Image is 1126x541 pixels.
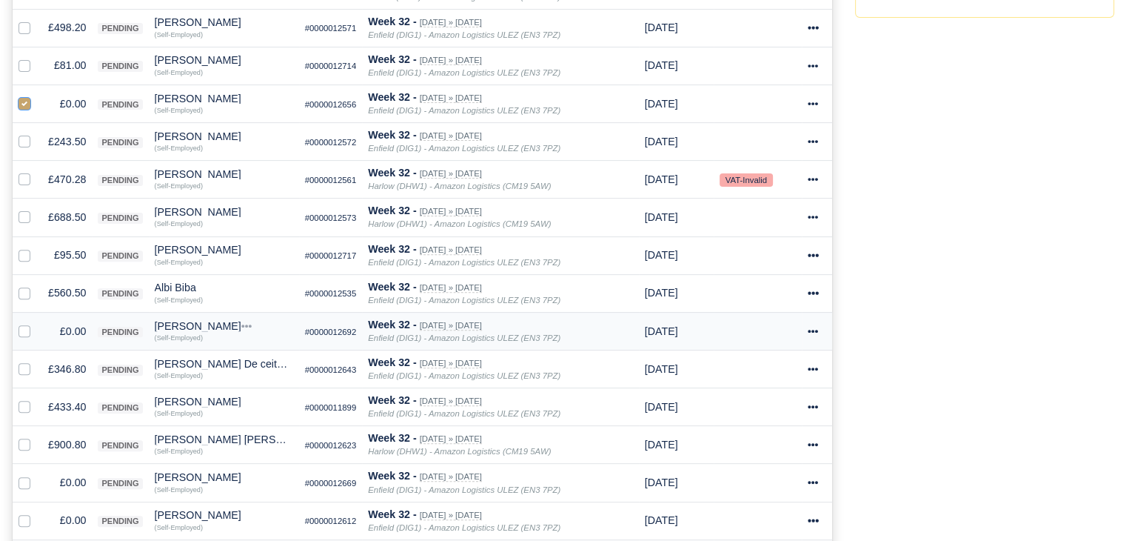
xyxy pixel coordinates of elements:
[42,161,92,199] td: £470.28
[155,410,203,417] small: (Self-Employed)
[305,365,357,374] small: #0000012643
[645,59,678,71] span: 1 week from now
[368,470,416,482] strong: Week 32 -
[420,93,482,103] small: [DATE] » [DATE]
[368,394,416,406] strong: Week 32 -
[420,472,482,482] small: [DATE] » [DATE]
[42,236,92,274] td: £95.50
[98,99,142,110] span: pending
[368,485,560,494] i: Enfield (DIG1) - Amazon Logistics ULEZ (EN3 7PZ)
[98,440,142,451] span: pending
[155,524,203,531] small: (Self-Employed)
[98,137,142,148] span: pending
[645,514,678,526] span: 1 week from now
[368,167,416,179] strong: Week 32 -
[368,205,416,216] strong: Week 32 -
[155,69,203,76] small: (Self-Employed)
[368,219,551,228] i: Harlow (DHW1) - Amazon Logistics (CM19 5AW)
[368,91,416,103] strong: Week 32 -
[368,144,560,153] i: Enfield (DIG1) - Amazon Logistics ULEZ (EN3 7PZ)
[155,220,203,228] small: (Self-Employed)
[42,274,92,312] td: £560.50
[420,511,482,520] small: [DATE] » [DATE]
[155,145,203,152] small: (Self-Employed)
[305,479,357,488] small: #0000012669
[98,327,142,338] span: pending
[305,138,357,147] small: #0000012572
[645,211,678,223] span: 1 week from now
[42,123,92,161] td: £243.50
[305,403,357,412] small: #0000011899
[155,131,293,142] div: [PERSON_NAME]
[368,523,560,532] i: Enfield (DIG1) - Amazon Logistics ULEZ (EN3 7PZ)
[368,409,560,418] i: Enfield (DIG1) - Amazon Logistics ULEZ (EN3 7PZ)
[42,199,92,236] td: £688.50
[720,173,773,187] small: VAT-Invalid
[155,334,203,342] small: (Self-Employed)
[155,472,293,482] div: [PERSON_NAME]
[155,55,293,65] div: [PERSON_NAME]
[645,287,678,299] span: 1 week from now
[368,30,560,39] i: Enfield (DIG1) - Amazon Logistics ULEZ (EN3 7PZ)
[645,439,678,451] span: 1 week from now
[155,448,203,455] small: (Self-Employed)
[305,289,357,298] small: #0000012535
[155,282,293,293] div: Albi Biba
[155,245,293,255] div: [PERSON_NAME]
[368,508,416,520] strong: Week 32 -
[645,249,678,261] span: 1 week from now
[368,258,560,267] i: Enfield (DIG1) - Amazon Logistics ULEZ (EN3 7PZ)
[645,363,678,375] span: 1 week from now
[98,478,142,489] span: pending
[420,396,482,406] small: [DATE] » [DATE]
[1052,470,1126,541] div: Chat Widget
[305,100,357,109] small: #0000012656
[368,129,416,141] strong: Week 32 -
[155,510,293,520] div: [PERSON_NAME]
[305,251,357,260] small: #0000012717
[420,207,482,216] small: [DATE] » [DATE]
[305,24,357,33] small: #0000012571
[155,17,293,27] div: [PERSON_NAME]
[155,359,293,369] div: [PERSON_NAME] De ceita
[98,175,142,186] span: pending
[368,53,416,65] strong: Week 32 -
[42,312,92,350] td: £0.00
[368,371,560,380] i: Enfield (DIG1) - Amazon Logistics ULEZ (EN3 7PZ)
[368,68,560,77] i: Enfield (DIG1) - Amazon Logistics ULEZ (EN3 7PZ)
[305,441,357,450] small: #0000012623
[645,325,678,337] span: 1 week from now
[155,321,293,331] div: [PERSON_NAME]
[98,213,142,224] span: pending
[155,434,293,445] div: [PERSON_NAME] [PERSON_NAME]
[155,296,203,304] small: (Self-Employed)
[155,207,293,217] div: [PERSON_NAME]
[155,107,203,114] small: (Self-Employed)
[98,250,142,262] span: pending
[42,388,92,426] td: £433.40
[98,288,142,299] span: pending
[98,23,142,34] span: pending
[420,169,482,179] small: [DATE] » [DATE]
[368,182,551,190] i: Harlow (DHW1) - Amazon Logistics (CM19 5AW)
[42,426,92,464] td: £900.80
[155,31,203,39] small: (Self-Employed)
[155,259,203,266] small: (Self-Employed)
[155,486,203,494] small: (Self-Employed)
[305,213,357,222] small: #0000012573
[645,173,678,185] span: 1 week from now
[368,356,416,368] strong: Week 32 -
[645,477,678,488] span: 1 week from now
[420,245,482,255] small: [DATE] » [DATE]
[368,16,416,27] strong: Week 32 -
[305,517,357,525] small: #0000012612
[368,243,416,255] strong: Week 32 -
[645,136,678,147] span: 1 week from now
[98,516,142,527] span: pending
